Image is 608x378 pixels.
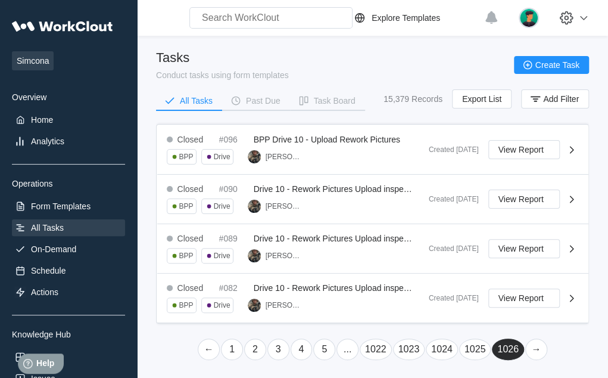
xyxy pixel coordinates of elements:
[177,135,204,144] div: Closed
[254,135,400,144] span: BPP Drive 10 - Upload Rework Pictures
[12,219,125,236] a: All Tasks
[12,198,125,215] a: Form Templates
[12,262,125,279] a: Schedule
[519,8,539,28] img: user.png
[12,241,125,258] a: On-Demand
[313,339,335,360] a: Page 5
[419,195,479,203] div: Created [DATE]
[189,7,353,29] input: Search WorkClout
[31,223,64,233] div: All Tasks
[31,202,91,211] div: Form Templates
[12,349,125,365] a: Assets
[157,175,588,224] a: Closed#090Drive 10 - Rework Pictures Upload inspectionBPPDrive[PERSON_NAME]Created [DATE]View Report
[177,184,204,194] div: Closed
[198,339,220,360] a: Previous page
[156,50,289,66] div: Tasks
[214,153,230,161] div: Drive
[498,195,544,203] span: View Report
[372,13,440,23] div: Explore Templates
[244,339,266,360] a: Page 2
[156,70,289,80] div: Conduct tasks using form templates
[180,97,213,105] div: All Tasks
[488,289,560,308] button: View Report
[383,94,442,104] div: 15,379 Records
[214,202,230,210] div: Drive
[246,97,280,105] div: Past Due
[521,89,589,109] button: Add Filter
[12,330,125,339] div: Knowledge Hub
[248,299,261,312] img: Screenshot_20240209_180043_Facebook_resized2.jpg
[177,234,204,243] div: Closed
[156,92,222,110] button: All Tasks
[177,283,204,293] div: Closed
[219,135,249,144] div: #096
[498,244,544,253] span: View Report
[290,92,365,110] button: Task Board
[12,51,54,70] span: Simcona
[419,244,479,253] div: Created [DATE]
[266,252,303,260] div: [PERSON_NAME]
[360,339,392,360] a: Page 1022
[179,153,194,161] div: BPP
[219,234,249,243] div: #089
[31,115,53,125] div: Home
[266,202,303,210] div: [PERSON_NAME]
[31,244,76,254] div: On-Demand
[248,249,261,262] img: Screenshot_20240209_180043_Facebook_resized2.jpg
[254,184,422,194] span: Drive 10 - Rework Pictures Upload inspection
[157,224,588,274] a: Closed#089Drive 10 - Rework Pictures Upload inspectionBPPDrive[PERSON_NAME]Created [DATE]View Report
[419,145,479,154] div: Created [DATE]
[543,95,579,103] span: Add Filter
[157,274,588,323] a: Closed#082Drive 10 - Rework Pictures Upload inspectionBPPDrive[PERSON_NAME]Created [DATE]View Report
[488,190,560,209] button: View Report
[179,202,194,210] div: BPP
[219,184,249,194] div: #090
[254,283,422,293] span: Drive 10 - Rework Pictures Upload inspection
[452,89,512,109] button: Export List
[214,252,230,260] div: Drive
[31,266,66,275] div: Schedule
[12,133,125,150] a: Analytics
[459,339,491,360] a: Page 1025
[12,92,125,102] div: Overview
[221,339,243,360] a: Page 1
[462,95,501,103] span: Export List
[314,97,356,105] div: Task Board
[12,111,125,128] a: Home
[514,56,589,74] button: Create Task
[393,339,425,360] a: Page 1023
[248,150,261,163] img: Screenshot_20240209_180043_Facebook_resized2.jpg
[254,234,422,243] span: Drive 10 - Rework Pictures Upload inspection
[419,294,479,302] div: Created [DATE]
[31,287,58,297] div: Actions
[12,284,125,300] a: Actions
[12,179,125,188] div: Operations
[214,301,230,309] div: Drive
[353,11,478,25] a: Explore Templates
[31,137,64,146] div: Analytics
[222,92,290,110] button: Past Due
[248,200,261,213] img: Screenshot_20240209_180043_Facebook_resized2.jpg
[492,339,524,360] a: Page 1026 is your current page
[267,339,289,360] a: Page 3
[179,252,194,260] div: BPP
[179,301,194,309] div: BPP
[488,140,560,159] button: View Report
[266,301,303,309] div: [PERSON_NAME]
[336,339,358,360] a: ...
[157,125,588,175] a: Closed#096BPP Drive 10 - Upload Rework PicturesBPPDrive[PERSON_NAME]Created [DATE]View Report
[525,339,547,360] a: Next page
[426,339,458,360] a: Page 1024
[498,294,544,302] span: View Report
[291,339,313,360] a: Page 4
[266,153,303,161] div: [PERSON_NAME]
[535,61,579,69] span: Create Task
[498,145,544,154] span: View Report
[219,283,249,293] div: #082
[488,239,560,258] button: View Report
